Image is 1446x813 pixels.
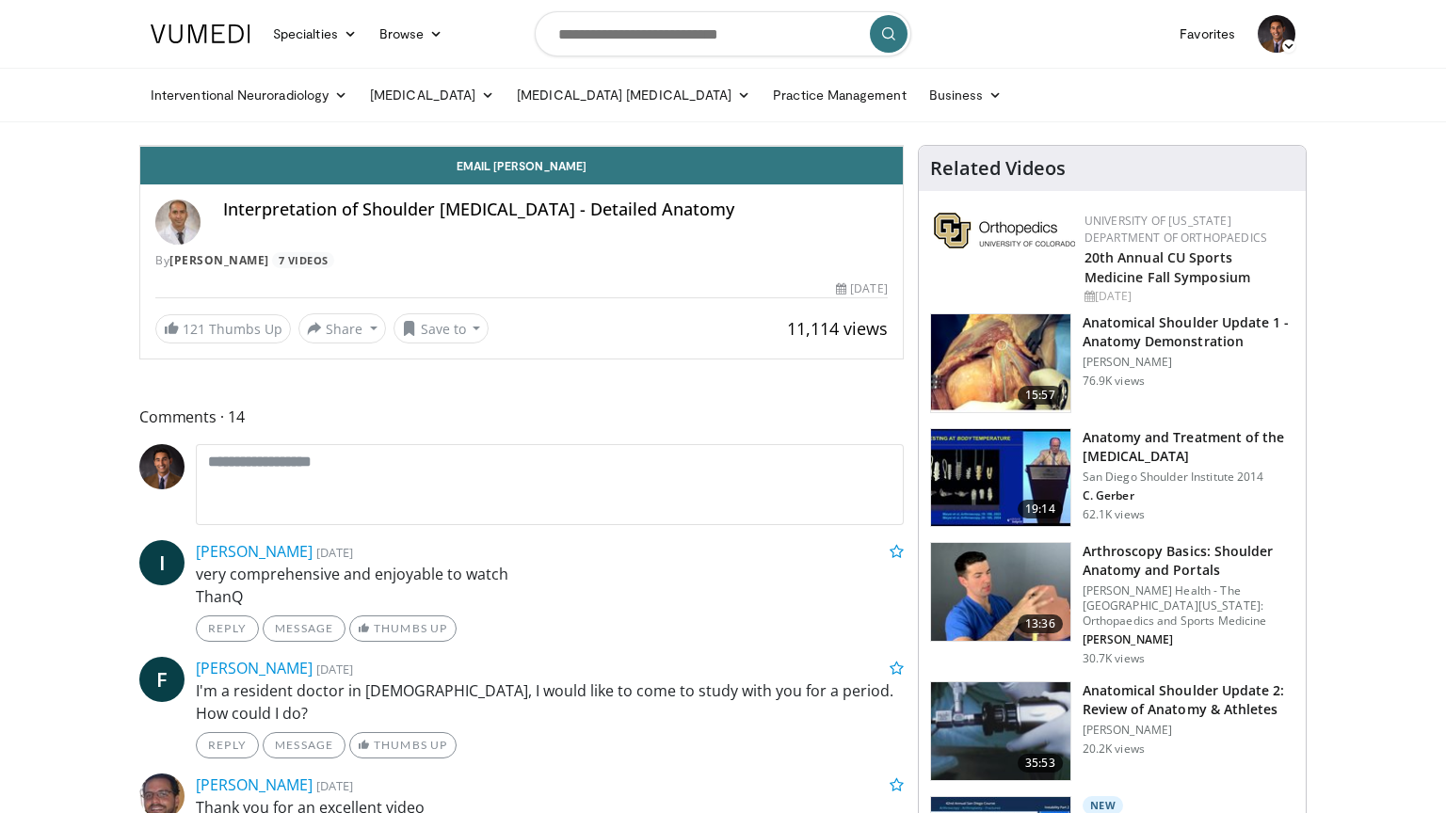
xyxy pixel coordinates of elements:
[836,280,887,297] div: [DATE]
[930,313,1294,413] a: 15:57 Anatomical Shoulder Update 1 - Anatomy Demonstration [PERSON_NAME] 76.9K views
[196,541,313,562] a: [PERSON_NAME]
[1083,428,1294,466] h3: Anatomy and Treatment of the [MEDICAL_DATA]
[1018,386,1063,405] span: 15:57
[930,157,1066,180] h4: Related Videos
[196,615,259,642] a: Reply
[169,252,269,268] a: [PERSON_NAME]
[1083,583,1294,629] p: [PERSON_NAME] Health - The [GEOGRAPHIC_DATA][US_STATE]: Orthopaedics and Sports Medicine
[139,657,185,702] a: F
[1168,15,1246,53] a: Favorites
[316,777,353,794] small: [DATE]
[1083,723,1294,738] p: [PERSON_NAME]
[1083,632,1294,647] p: [PERSON_NAME]
[155,199,201,245] img: Avatar
[140,147,903,184] a: Email [PERSON_NAME]
[930,681,1294,781] a: 35:53 Anatomical Shoulder Update 2: Review of Anatomy & Athletes [PERSON_NAME] 20.2K views
[139,405,904,429] span: Comments 14
[262,15,368,53] a: Specialties
[1083,651,1145,666] p: 30.7K views
[359,76,506,114] a: [MEDICAL_DATA]
[506,76,762,114] a: [MEDICAL_DATA] [MEDICAL_DATA]
[1258,15,1295,53] img: Avatar
[1083,507,1145,522] p: 62.1K views
[139,444,185,489] img: Avatar
[1083,681,1294,719] h3: Anatomical Shoulder Update 2: Review of Anatomy & Athletes
[151,24,250,43] img: VuMedi Logo
[931,314,1070,412] img: laj_3.png.150x105_q85_crop-smart_upscale.jpg
[1083,374,1145,389] p: 76.9K views
[183,320,205,338] span: 121
[155,252,888,269] div: By
[1083,741,1145,757] p: 20.2K views
[762,76,917,114] a: Practice Management
[139,76,359,114] a: Interventional Neuroradiology
[931,543,1070,641] img: 9534a039-0eaa-4167-96cf-d5be049a70d8.150x105_q85_crop-smart_upscale.jpg
[155,314,291,343] a: 121 Thumbs Up
[918,76,1014,114] a: Business
[263,732,345,758] a: Message
[263,615,345,642] a: Message
[930,542,1294,666] a: 13:36 Arthroscopy Basics: Shoulder Anatomy and Portals [PERSON_NAME] Health - The [GEOGRAPHIC_DAT...
[1083,488,1294,503] p: C. Gerber
[140,146,903,147] video-js: Video Player
[139,540,185,585] a: I
[368,15,455,53] a: Browse
[316,661,353,677] small: [DATE]
[1084,288,1291,305] div: [DATE]
[196,679,904,725] p: I'm a resident doctor in [DEMOGRAPHIC_DATA], I would like to come to study with you for a period....
[1084,213,1267,246] a: University of [US_STATE] Department of Orthopaedics
[1083,470,1294,485] p: San Diego Shoulder Institute 2014
[298,313,386,343] button: Share
[1018,614,1063,633] span: 13:36
[272,252,334,268] a: 7 Videos
[931,682,1070,780] img: 49076_0000_3.png.150x105_q85_crop-smart_upscale.jpg
[1018,500,1063,518] span: 19:14
[1018,754,1063,773] span: 35:53
[934,213,1075,248] img: 355603a8-37da-49b6-856f-e00d7e9307d3.png.150x105_q85_autocrop_double_scale_upscale_version-0.2.png
[349,615,456,642] a: Thumbs Up
[196,658,313,678] a: [PERSON_NAME]
[1083,355,1294,370] p: [PERSON_NAME]
[535,11,911,56] input: Search topics, interventions
[1083,313,1294,351] h3: Anatomical Shoulder Update 1 - Anatomy Demonstration
[196,774,313,795] a: [PERSON_NAME]
[316,544,353,561] small: [DATE]
[196,732,259,758] a: Reply
[931,429,1070,527] img: 58008271-3059-4eea-87a5-8726eb53a503.150x105_q85_crop-smart_upscale.jpg
[1083,542,1294,580] h3: Arthroscopy Basics: Shoulder Anatomy and Portals
[223,199,888,220] h4: Interpretation of Shoulder [MEDICAL_DATA] - Detailed Anatomy
[196,563,904,608] p: very comprehensive and enjoyable to watch ThanQ
[394,313,490,343] button: Save to
[349,732,456,758] a: Thumbs Up
[787,317,888,340] span: 11,114 views
[1084,248,1250,286] a: 20th Annual CU Sports Medicine Fall Symposium
[930,428,1294,528] a: 19:14 Anatomy and Treatment of the [MEDICAL_DATA] San Diego Shoulder Institute 2014 C. Gerber 62....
